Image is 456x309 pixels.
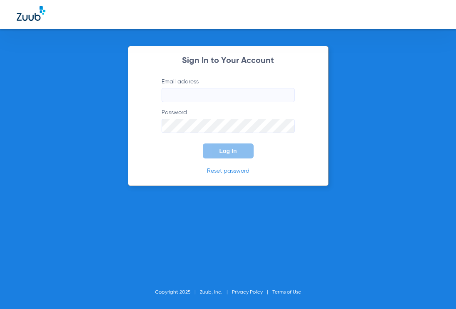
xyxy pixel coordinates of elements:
iframe: Chat Widget [414,269,456,309]
li: Zuub, Inc. [200,288,232,296]
button: Log In [203,143,254,158]
img: Zuub Logo [17,6,45,21]
a: Reset password [207,168,249,174]
a: Terms of Use [272,290,301,295]
li: Copyright 2025 [155,288,200,296]
input: Password [162,119,295,133]
label: Password [162,108,295,133]
a: Privacy Policy [232,290,263,295]
label: Email address [162,78,295,102]
h2: Sign In to Your Account [149,57,307,65]
span: Log In [219,148,237,154]
input: Email address [162,88,295,102]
